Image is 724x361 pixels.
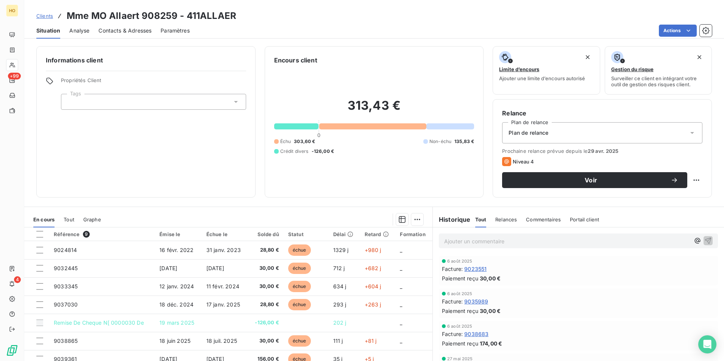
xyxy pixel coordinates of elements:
[333,301,346,308] span: 293 j
[493,46,600,95] button: Limite d’encoursAjouter une limite d’encours autorisé
[447,324,473,328] span: 6 août 2025
[14,276,21,283] span: 4
[83,231,90,238] span: 9
[502,109,702,118] h6: Relance
[161,27,190,34] span: Paramètres
[480,274,501,282] span: 30,00 €
[159,247,193,253] span: 16 févr. 2022
[253,319,279,327] span: -126,00 €
[274,98,474,121] h2: 313,43 €
[206,231,244,237] div: Échue le
[333,247,349,253] span: 1329 j
[480,307,501,315] span: 30,00 €
[365,301,381,308] span: +263 j
[400,301,402,308] span: _
[280,138,291,145] span: Échu
[159,283,194,289] span: 12 janv. 2024
[499,66,539,72] span: Limite d’encours
[475,216,487,223] span: Tout
[67,98,73,105] input: Ajouter une valeur
[253,301,279,308] span: 28,80 €
[54,247,77,253] span: 9024814
[54,301,78,308] span: 9037030
[288,281,311,292] span: échue
[365,338,377,344] span: +81 j
[317,132,320,138] span: 0
[447,356,473,361] span: 27 mai 2025
[502,148,702,154] span: Prochaine relance prévue depuis le
[400,231,428,237] div: Formation
[464,330,488,338] span: 9038683
[206,338,237,344] span: 18 juil. 2025
[64,216,74,223] span: Tout
[206,265,224,271] span: [DATE]
[54,231,150,238] div: Référence
[206,301,240,308] span: 17 janv. 2025
[333,338,343,344] span: 111 j
[159,301,193,308] span: 18 déc. 2024
[36,27,60,34] span: Situation
[8,73,21,79] span: +99
[400,319,402,326] span: _
[6,5,18,17] div: HO
[365,265,381,271] span: +682 j
[33,216,55,223] span: En cours
[159,265,177,271] span: [DATE]
[333,319,346,326] span: 202 j
[400,338,402,344] span: _
[61,77,246,88] span: Propriétés Client
[294,138,315,145] span: 303,60 €
[442,297,463,305] span: Facture :
[253,231,279,237] div: Solde dû
[253,337,279,345] span: 30,00 €
[611,66,654,72] span: Gestion du risque
[253,265,279,272] span: 30,00 €
[442,265,463,273] span: Facture :
[509,129,548,137] span: Plan de relance
[611,75,705,87] span: Surveiller ce client en intégrant votre outil de gestion des risques client.
[365,231,391,237] div: Retard
[253,283,279,290] span: 30,00 €
[502,172,687,188] button: Voir
[442,330,463,338] span: Facture :
[312,148,334,155] span: -126,00 €
[46,56,246,65] h6: Informations client
[83,216,101,223] span: Graphe
[442,307,478,315] span: Paiement reçu
[480,339,502,347] span: 174,00 €
[288,335,311,347] span: échue
[698,335,716,353] div: Open Intercom Messenger
[570,216,599,223] span: Portail client
[605,46,712,95] button: Gestion du risqueSurveiller ce client en intégrant votre outil de gestion des risques client.
[513,159,534,165] span: Niveau 4
[400,265,402,271] span: _
[206,283,239,289] span: 11 févr. 2024
[288,244,311,256] span: échue
[159,231,197,237] div: Émise le
[464,265,487,273] span: 9023551
[288,263,311,274] span: échue
[447,291,473,296] span: 6 août 2025
[333,283,346,289] span: 634 j
[98,27,151,34] span: Contacts & Adresses
[429,138,451,145] span: Non-échu
[67,9,236,23] h3: Mme MO Allaert 908259 - 411ALLAER
[54,265,78,271] span: 9032445
[433,215,471,224] h6: Historique
[400,283,402,289] span: _
[499,75,585,81] span: Ajouter une limite d’encours autorisé
[69,27,89,34] span: Analyse
[365,247,381,253] span: +980 j
[159,338,190,344] span: 18 juin 2025
[495,216,517,223] span: Relances
[365,283,381,289] span: +604 j
[288,299,311,310] span: échue
[659,25,697,37] button: Actions
[511,177,671,183] span: Voir
[526,216,561,223] span: Commentaires
[442,339,478,347] span: Paiement reçu
[274,56,317,65] h6: Encours client
[442,274,478,282] span: Paiement reçu
[454,138,474,145] span: 135,83 €
[464,297,488,305] span: 9035989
